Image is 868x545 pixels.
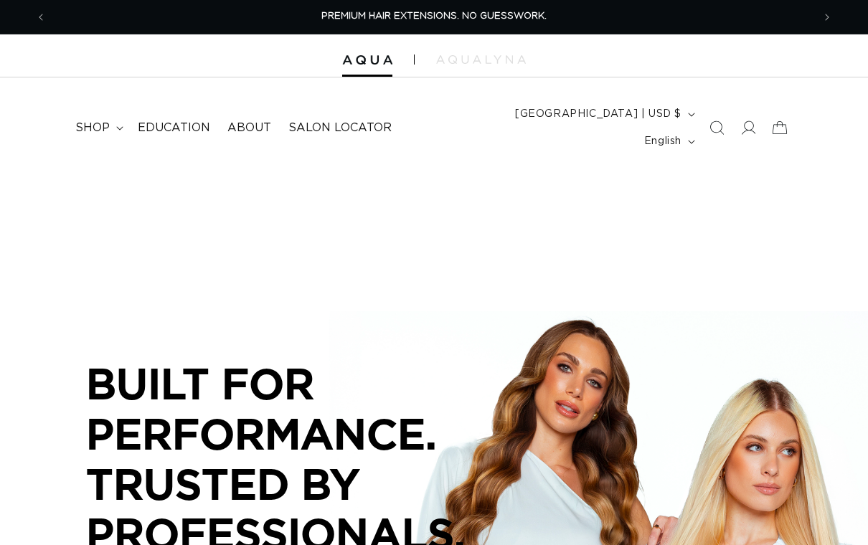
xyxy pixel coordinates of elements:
[342,55,392,65] img: Aqua Hair Extensions
[219,112,280,144] a: About
[67,112,129,144] summary: shop
[25,4,57,31] button: Previous announcement
[515,107,681,122] span: [GEOGRAPHIC_DATA] | USD $
[701,112,732,143] summary: Search
[129,112,219,144] a: Education
[75,120,110,136] span: shop
[811,4,843,31] button: Next announcement
[227,120,271,136] span: About
[288,120,392,136] span: Salon Locator
[506,100,701,128] button: [GEOGRAPHIC_DATA] | USD $
[436,55,526,64] img: aqualyna.com
[321,11,547,21] span: PREMIUM HAIR EXTENSIONS. NO GUESSWORK.
[138,120,210,136] span: Education
[644,134,681,149] span: English
[636,128,701,155] button: English
[280,112,400,144] a: Salon Locator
